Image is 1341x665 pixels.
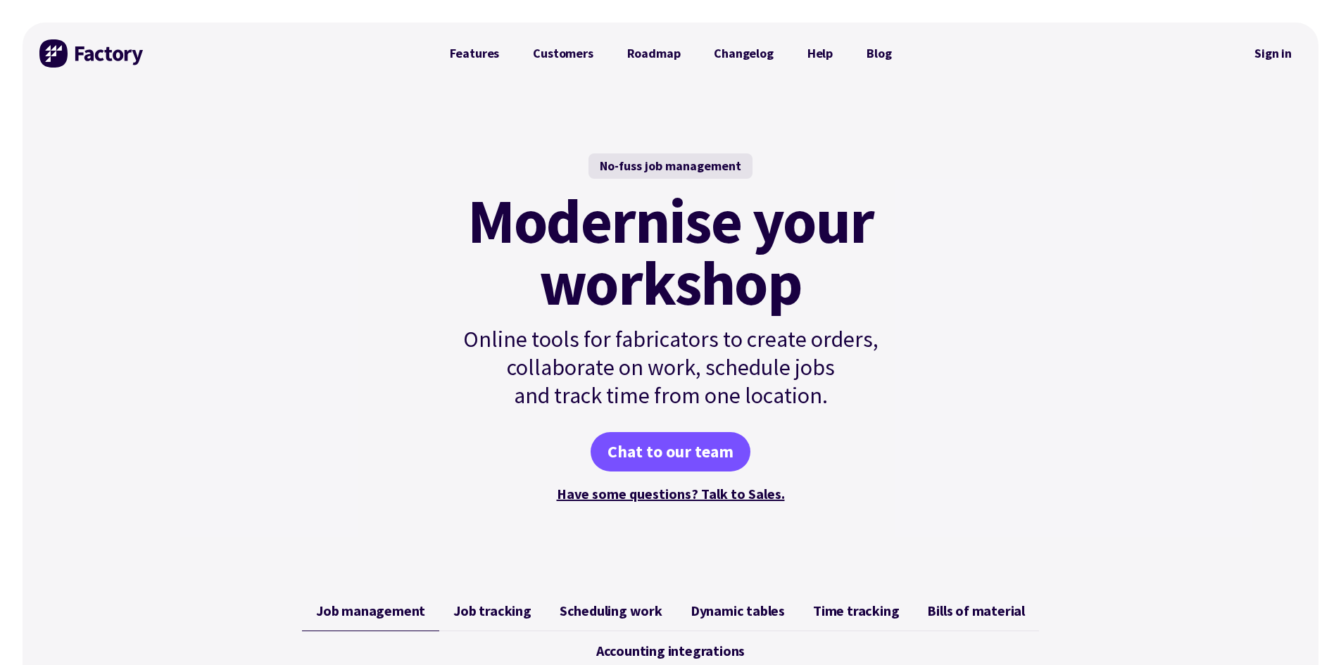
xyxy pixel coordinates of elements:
[691,602,785,619] span: Dynamic tables
[453,602,531,619] span: Job tracking
[316,602,425,619] span: Job management
[588,153,753,179] div: No-fuss job management
[697,39,790,68] a: Changelog
[39,39,145,68] img: Factory
[560,602,662,619] span: Scheduling work
[557,485,785,502] a: Have some questions? Talk to Sales.
[516,39,610,68] a: Customers
[813,602,899,619] span: Time tracking
[591,432,750,471] a: Chat to our team
[467,190,874,314] mark: Modernise your workshop
[1245,37,1302,70] a: Sign in
[596,642,745,659] span: Accounting integrations
[927,602,1025,619] span: Bills of material
[433,325,909,410] p: Online tools for fabricators to create orders, collaborate on work, schedule jobs and track time ...
[1245,37,1302,70] nav: Secondary Navigation
[433,39,909,68] nav: Primary Navigation
[791,39,850,68] a: Help
[610,39,698,68] a: Roadmap
[433,39,517,68] a: Features
[850,39,908,68] a: Blog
